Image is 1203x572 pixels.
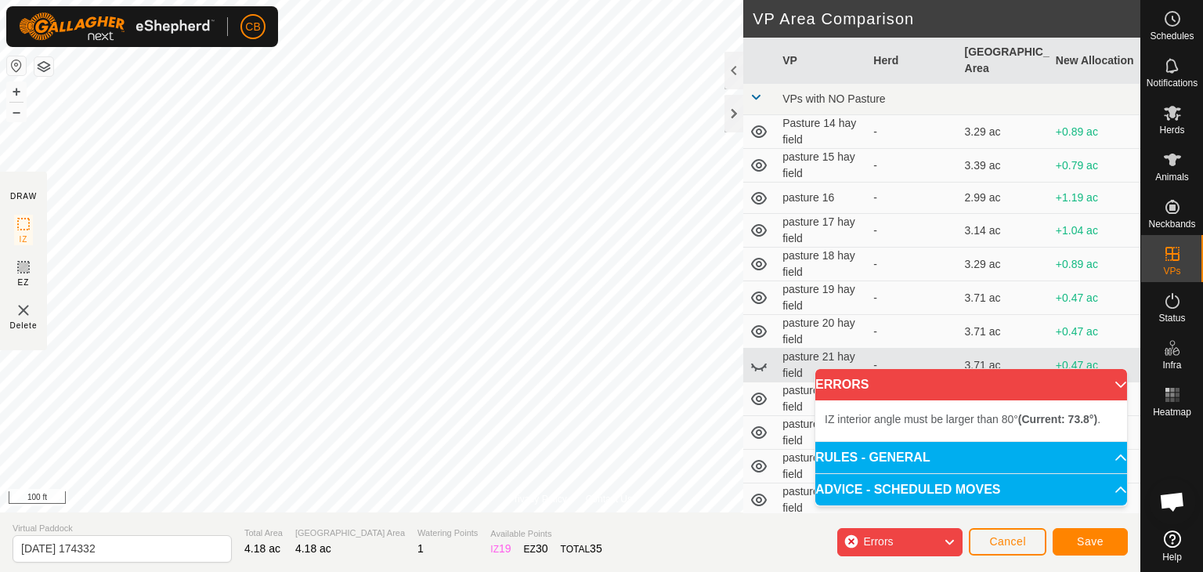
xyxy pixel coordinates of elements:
td: pasture 23 hay field [776,416,867,450]
span: Status [1158,313,1185,323]
span: EZ [18,277,30,288]
td: pasture 19 hay field [776,281,867,315]
th: [GEOGRAPHIC_DATA] Area [959,38,1049,84]
div: IZ [490,541,511,557]
div: - [873,324,952,340]
span: VPs [1163,266,1180,276]
span: RULES - GENERAL [815,451,930,464]
span: CB [245,19,260,35]
div: - [873,157,952,174]
td: 2.99 ac [959,183,1049,214]
td: +0.47 ac [1049,281,1140,315]
td: pasture 25 hay field [776,483,867,517]
td: pasture 17 hay field [776,214,867,248]
td: pasture 16 [776,183,867,214]
p-accordion-header: ADVICE - SCHEDULED MOVES [815,474,1127,505]
b: (Current: 73.8°) [1018,413,1097,425]
div: DRAW [10,190,37,202]
td: +0.89 ac [1049,248,1140,281]
span: 35 [590,542,602,555]
p-accordion-header: ERRORS [815,369,1127,400]
a: Help [1141,524,1203,568]
th: Herd [867,38,958,84]
div: - [873,357,952,374]
span: 30 [536,542,548,555]
td: 3.71 ac [959,315,1049,349]
td: pasture 22 hay field [776,382,867,416]
span: Watering Points [417,527,478,540]
td: 3.29 ac [959,248,1049,281]
button: Cancel [969,528,1046,556]
td: pasture 18 hay field [776,248,867,281]
span: Help [1162,552,1182,562]
span: Errors [863,535,893,548]
span: Infra [1162,360,1181,370]
a: Privacy Policy [508,492,567,506]
td: 3.39 ac [959,149,1049,183]
span: 4.18 ac [244,542,280,555]
button: – [7,103,26,121]
span: ADVICE - SCHEDULED MOVES [815,483,1000,496]
div: TOTAL [561,541,602,557]
span: Notifications [1147,78,1198,88]
td: pasture 15 hay field [776,149,867,183]
td: +0.89 ac [1049,115,1140,149]
span: Herds [1159,125,1184,135]
span: Virtual Paddock [13,522,232,535]
div: - [873,256,952,273]
td: +1.19 ac [1049,183,1140,214]
td: pasture 24 hay field [776,450,867,483]
button: Map Layers [34,57,53,76]
th: New Allocation [1049,38,1140,84]
p-accordion-content: ERRORS [815,400,1127,441]
span: Animals [1155,172,1189,182]
span: Heatmap [1153,407,1191,417]
span: IZ interior angle must be larger than 80° . [825,413,1100,425]
span: [GEOGRAPHIC_DATA] Area [295,527,405,540]
td: 3.71 ac [959,349,1049,382]
td: pasture 20 hay field [776,315,867,349]
td: 3.29 ac [959,115,1049,149]
div: - [873,223,952,239]
div: - [873,124,952,140]
span: Schedules [1150,31,1194,41]
td: +1.04 ac [1049,214,1140,248]
span: 19 [499,542,511,555]
button: Save [1053,528,1128,556]
span: 4.18 ac [295,542,331,555]
div: - [873,190,952,206]
span: Total Area [244,527,283,540]
td: +0.79 ac [1049,149,1140,183]
th: VP [776,38,867,84]
span: Delete [10,320,38,331]
span: VPs with NO Pasture [782,92,886,105]
td: Pasture 14 hay field [776,115,867,149]
a: Contact Us [586,492,632,506]
img: Gallagher Logo [19,13,215,41]
div: Open chat [1149,478,1196,525]
img: VP [14,301,33,320]
td: 3.14 ac [959,214,1049,248]
span: 1 [417,542,424,555]
div: EZ [524,541,548,557]
button: Reset Map [7,56,26,75]
div: - [873,290,952,306]
span: Available Points [490,527,601,541]
span: Neckbands [1148,219,1195,229]
td: +0.47 ac [1049,315,1140,349]
td: 3.71 ac [959,281,1049,315]
span: Cancel [989,535,1026,548]
h2: VP Area Comparison [753,9,1140,28]
span: ERRORS [815,378,869,391]
td: +0.47 ac [1049,349,1140,382]
td: pasture 21 hay field [776,349,867,382]
button: + [7,82,26,101]
span: Save [1077,535,1104,548]
p-accordion-header: RULES - GENERAL [815,442,1127,473]
span: IZ [20,234,28,245]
